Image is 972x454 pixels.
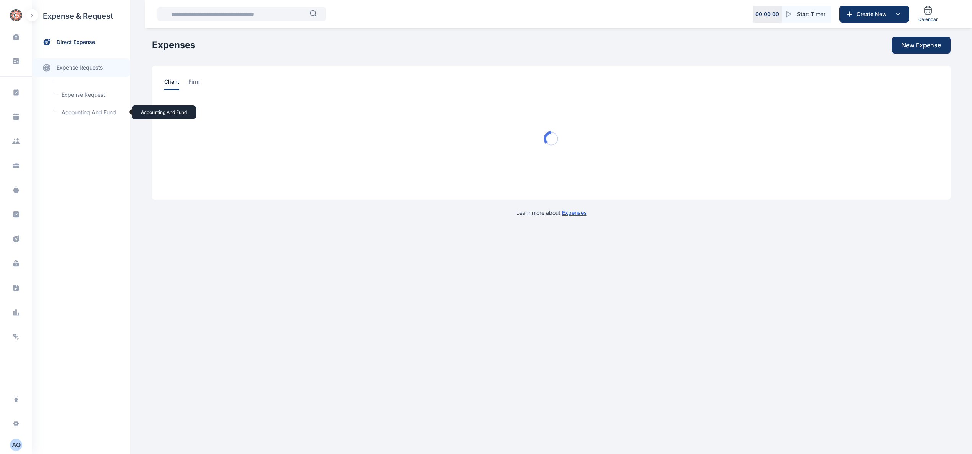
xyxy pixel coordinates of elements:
[164,78,179,90] span: client
[918,16,938,23] span: Calendar
[32,52,130,77] div: expense requests
[892,37,951,54] button: New Expense
[164,78,188,90] a: client
[854,10,893,18] span: Create New
[10,439,22,451] button: AO
[57,105,126,120] span: Accounting and Fund
[839,6,909,23] button: Create New
[10,440,22,449] div: A O
[797,10,825,18] span: Start Timer
[188,78,199,90] span: firm
[57,88,126,102] a: Expense Request
[915,3,941,26] a: Calendar
[152,39,195,51] h1: Expenses
[32,58,130,77] a: expense requests
[57,38,95,46] span: direct expense
[57,105,126,120] a: Accounting and FundAccounting and Fund
[755,10,779,18] p: 00 : 00 : 00
[32,32,130,52] a: direct expense
[562,209,587,216] a: Expenses
[901,41,941,50] span: New Expense
[782,6,831,23] button: Start Timer
[516,209,587,217] p: Learn more about
[188,78,209,90] a: firm
[5,439,28,451] button: AO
